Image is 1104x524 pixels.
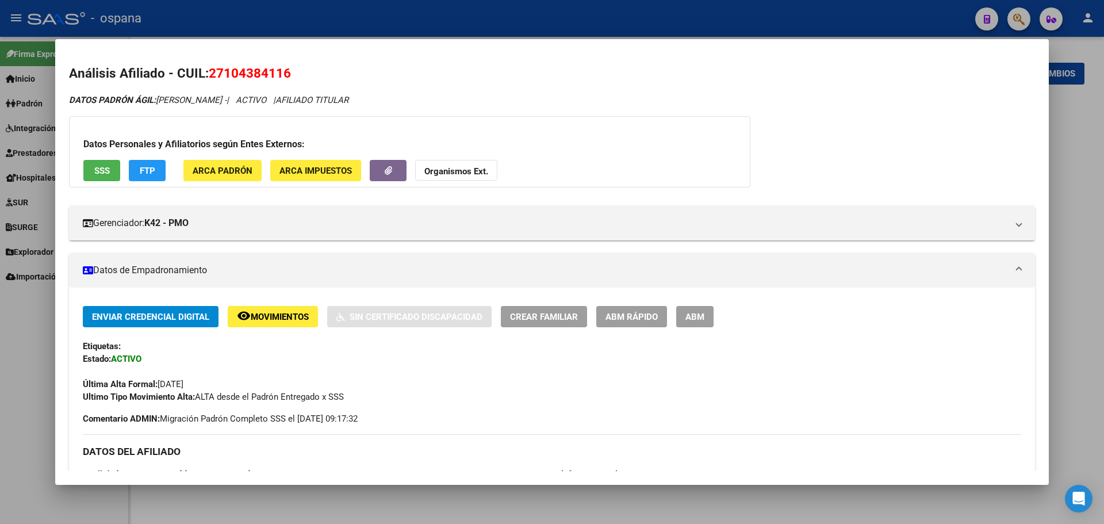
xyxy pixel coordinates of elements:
[83,414,160,424] strong: Comentario ADMIN:
[83,445,1021,458] h3: DATOS DEL AFILIADO
[596,306,667,327] button: ABM Rápido
[83,354,111,364] strong: Estado:
[501,306,587,327] button: Crear Familiar
[251,312,309,322] span: Movimientos
[83,137,736,151] h3: Datos Personales y Afiliatorios según Entes Externos:
[279,166,352,176] span: ARCA Impuestos
[69,253,1035,288] mat-expansion-panel-header: Datos de Empadronamiento
[69,95,348,105] i: | ACTIVO |
[685,312,704,322] span: ABM
[69,64,1035,83] h2: Análisis Afiliado - CUIL:
[424,166,488,177] strong: Organismos Ext.
[144,216,189,230] strong: K42 - PMO
[83,412,358,425] span: Migración Padrón Completo SSS el [DATE] 09:17:32
[676,306,714,327] button: ABM
[92,312,209,322] span: Enviar Credencial Digital
[510,312,578,322] span: Crear Familiar
[83,469,251,480] span: [PERSON_NAME] [PERSON_NAME]
[350,312,482,322] span: Sin Certificado Discapacidad
[270,160,361,181] button: ARCA Impuestos
[415,160,497,181] button: Organismos Ext.
[228,306,318,327] button: Movimientos
[69,95,156,105] strong: DATOS PADRÓN ÁGIL:
[209,66,291,81] span: 27104384116
[605,312,658,322] span: ABM Rápido
[1065,485,1092,512] div: Open Intercom Messenger
[83,216,1007,230] mat-panel-title: Gerenciador:
[69,95,227,105] span: [PERSON_NAME] -
[552,469,628,480] strong: Teléfono Particular:
[237,309,251,323] mat-icon: remove_red_eye
[83,306,218,327] button: Enviar Credencial Digital
[275,95,348,105] span: AFILIADO TITULAR
[83,379,158,389] strong: Última Alta Formal:
[327,306,492,327] button: Sin Certificado Discapacidad
[83,341,121,351] strong: Etiquetas:
[83,263,1007,277] mat-panel-title: Datos de Empadronamiento
[183,160,262,181] button: ARCA Padrón
[69,206,1035,240] mat-expansion-panel-header: Gerenciador:K42 - PMO
[94,166,110,176] span: SSS
[83,392,344,402] span: ALTA desde el Padrón Entregado x SSS
[83,469,116,480] strong: Apellido:
[140,166,155,176] span: FTP
[193,166,252,176] span: ARCA Padrón
[111,354,141,364] strong: ACTIVO
[129,160,166,181] button: FTP
[83,392,195,402] strong: Ultimo Tipo Movimiento Alta:
[83,160,120,181] button: SSS
[83,379,183,389] span: [DATE]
